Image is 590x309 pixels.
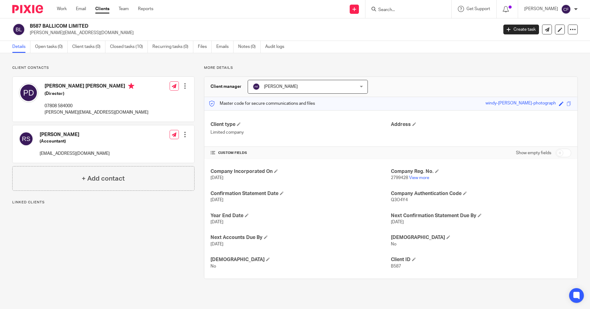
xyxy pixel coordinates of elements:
[76,6,86,12] a: Email
[210,151,391,155] h4: CUSTOM FIELDS
[45,109,148,115] p: [PERSON_NAME][EMAIL_ADDRESS][DOMAIN_NAME]
[45,83,148,91] h4: [PERSON_NAME] [PERSON_NAME]
[95,6,109,12] a: Clients
[210,190,391,197] h4: Confirmation Statement Date
[72,41,105,53] a: Client tasks (0)
[210,234,391,241] h4: Next Accounts Due By
[264,84,298,89] span: [PERSON_NAME]
[12,23,25,36] img: svg%3E
[128,83,134,89] i: Primary
[466,7,490,11] span: Get Support
[19,83,38,103] img: svg%3E
[210,176,223,180] span: [DATE]
[391,264,401,268] span: B587
[45,103,148,109] p: 07808 584000
[516,150,551,156] label: Show empty fields
[210,84,242,90] h3: Client manager
[210,129,391,135] p: Limited company
[391,190,571,197] h4: Company Authentication Code
[210,264,216,268] span: No
[119,6,129,12] a: Team
[35,41,68,53] a: Open tasks (0)
[12,65,195,70] p: Client contacts
[391,176,408,180] span: 2799428
[524,6,558,12] p: [PERSON_NAME]
[12,5,43,13] img: Pixie
[238,41,261,53] a: Notes (0)
[409,176,429,180] a: View more
[152,41,193,53] a: Recurring tasks (0)
[391,256,571,263] h4: Client ID
[204,65,578,70] p: More details
[391,121,571,128] h4: Address
[210,198,223,202] span: [DATE]
[210,168,391,175] h4: Company Incorporated On
[216,41,234,53] a: Emails
[561,4,571,14] img: svg%3E
[45,91,148,97] h5: (Director)
[391,220,404,224] span: [DATE]
[486,100,556,107] div: windy-[PERSON_NAME]-photograph
[12,41,30,53] a: Details
[503,25,539,34] a: Create task
[40,131,110,138] h4: [PERSON_NAME]
[253,83,260,90] img: svg%3E
[210,121,391,128] h4: Client type
[12,200,195,205] p: Linked clients
[391,198,408,202] span: Q3O4Y4
[209,100,315,107] p: Master code for secure communications and files
[391,242,396,246] span: No
[82,174,125,183] h4: + Add contact
[210,242,223,246] span: [DATE]
[57,6,67,12] a: Work
[30,23,401,29] h2: B587 BALLICOM LIMITED
[30,30,494,36] p: [PERSON_NAME][EMAIL_ADDRESS][DOMAIN_NAME]
[198,41,212,53] a: Files
[210,213,391,219] h4: Year End Date
[40,138,110,144] h5: (Accountant)
[378,7,433,13] input: Search
[40,151,110,157] p: [EMAIL_ADDRESS][DOMAIN_NAME]
[210,220,223,224] span: [DATE]
[138,6,153,12] a: Reports
[265,41,289,53] a: Audit logs
[391,213,571,219] h4: Next Confirmation Statement Due By
[391,234,571,241] h4: [DEMOGRAPHIC_DATA]
[391,168,571,175] h4: Company Reg. No.
[210,256,391,263] h4: [DEMOGRAPHIC_DATA]
[110,41,148,53] a: Closed tasks (10)
[19,131,33,146] img: svg%3E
